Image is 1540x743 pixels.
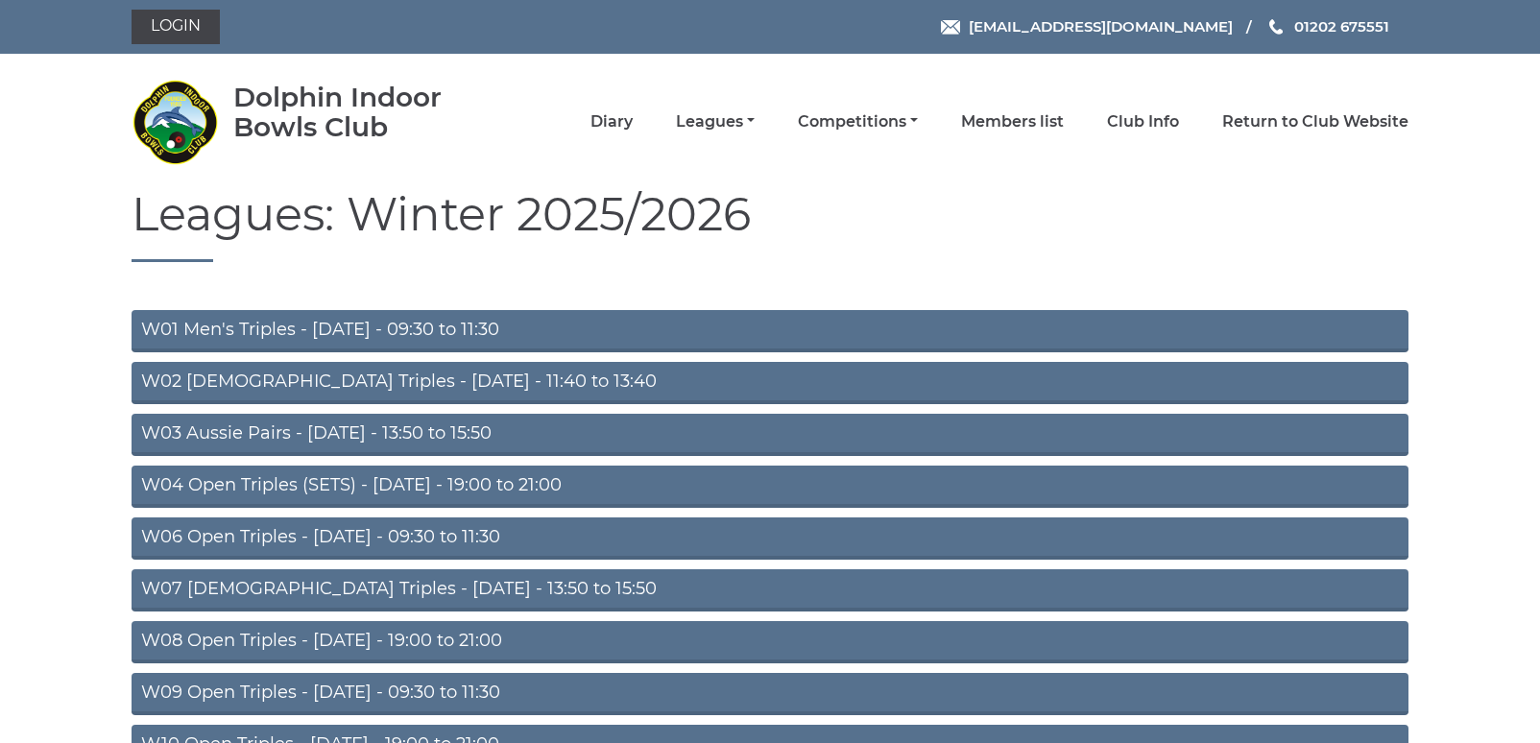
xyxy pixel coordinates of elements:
[676,111,755,132] a: Leagues
[132,621,1408,663] a: W08 Open Triples - [DATE] - 19:00 to 21:00
[1269,19,1283,35] img: Phone us
[1294,17,1389,36] span: 01202 675551
[132,10,220,44] a: Login
[969,17,1233,36] span: [EMAIL_ADDRESS][DOMAIN_NAME]
[132,79,218,165] img: Dolphin Indoor Bowls Club
[132,673,1408,715] a: W09 Open Triples - [DATE] - 09:30 to 11:30
[941,20,960,35] img: Email
[132,189,1408,262] h1: Leagues: Winter 2025/2026
[132,517,1408,560] a: W06 Open Triples - [DATE] - 09:30 to 11:30
[941,15,1233,37] a: Email [EMAIL_ADDRESS][DOMAIN_NAME]
[1266,15,1389,37] a: Phone us 01202 675551
[1222,111,1408,132] a: Return to Club Website
[798,111,918,132] a: Competitions
[132,569,1408,611] a: W07 [DEMOGRAPHIC_DATA] Triples - [DATE] - 13:50 to 15:50
[961,111,1064,132] a: Members list
[132,362,1408,404] a: W02 [DEMOGRAPHIC_DATA] Triples - [DATE] - 11:40 to 13:40
[132,414,1408,456] a: W03 Aussie Pairs - [DATE] - 13:50 to 15:50
[1107,111,1179,132] a: Club Info
[132,310,1408,352] a: W01 Men's Triples - [DATE] - 09:30 to 11:30
[132,466,1408,508] a: W04 Open Triples (SETS) - [DATE] - 19:00 to 21:00
[233,83,497,142] div: Dolphin Indoor Bowls Club
[590,111,633,132] a: Diary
